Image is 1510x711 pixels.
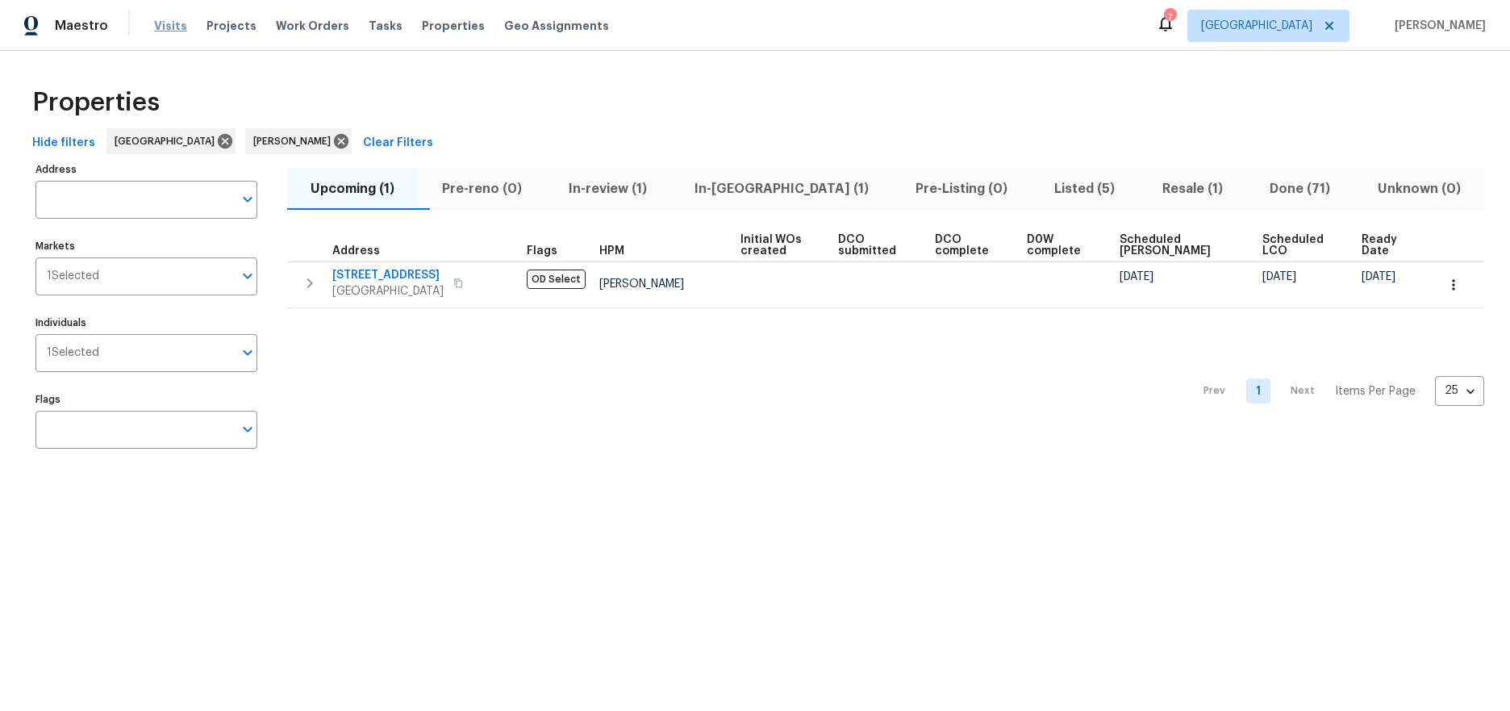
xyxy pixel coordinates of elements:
[236,265,259,287] button: Open
[1362,271,1395,282] span: [DATE]
[1362,234,1408,257] span: Ready Date
[35,395,257,404] label: Flags
[32,133,95,153] span: Hide filters
[276,18,349,34] span: Work Orders
[206,18,257,34] span: Projects
[1188,318,1484,465] nav: Pagination Navigation
[740,234,811,257] span: Initial WOs created
[1041,178,1128,200] span: Listed (5)
[35,165,257,174] label: Address
[154,18,187,34] span: Visits
[680,178,882,200] span: In-[GEOGRAPHIC_DATA] (1)
[428,178,535,200] span: Pre-reno (0)
[236,418,259,441] button: Open
[1262,271,1296,282] span: [DATE]
[236,188,259,211] button: Open
[422,18,485,34] span: Properties
[55,18,108,34] span: Maestro
[1335,383,1416,399] p: Items Per Page
[504,18,609,34] span: Geo Assignments
[245,128,352,154] div: [PERSON_NAME]
[1164,10,1175,26] div: 7
[1262,234,1334,257] span: Scheduled LCO
[35,241,257,251] label: Markets
[527,270,586,289] span: OD Select
[26,128,102,158] button: Hide filters
[1364,178,1475,200] span: Unknown (0)
[527,245,557,257] span: Flags
[106,128,236,154] div: [GEOGRAPHIC_DATA]
[1201,18,1312,34] span: [GEOGRAPHIC_DATA]
[1120,234,1235,257] span: Scheduled [PERSON_NAME]
[1256,178,1344,200] span: Done (71)
[1149,178,1237,200] span: Resale (1)
[838,234,907,257] span: DCO submitted
[332,245,380,257] span: Address
[1246,379,1270,404] a: Goto page 1
[32,94,160,111] span: Properties
[253,133,337,149] span: [PERSON_NAME]
[47,346,99,360] span: 1 Selected
[332,283,444,299] span: [GEOGRAPHIC_DATA]
[935,234,1000,257] span: DCO complete
[363,133,433,153] span: Clear Filters
[35,318,257,328] label: Individuals
[297,178,408,200] span: Upcoming (1)
[1027,234,1092,257] span: D0W complete
[555,178,661,200] span: In-review (1)
[1388,18,1486,34] span: [PERSON_NAME]
[47,270,99,283] span: 1 Selected
[1435,370,1484,412] div: 25
[1120,271,1153,282] span: [DATE]
[332,267,444,283] span: [STREET_ADDRESS]
[369,20,403,31] span: Tasks
[115,133,221,149] span: [GEOGRAPHIC_DATA]
[599,245,624,257] span: HPM
[902,178,1021,200] span: Pre-Listing (0)
[236,341,259,364] button: Open
[599,278,684,290] span: [PERSON_NAME]
[357,128,440,158] button: Clear Filters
